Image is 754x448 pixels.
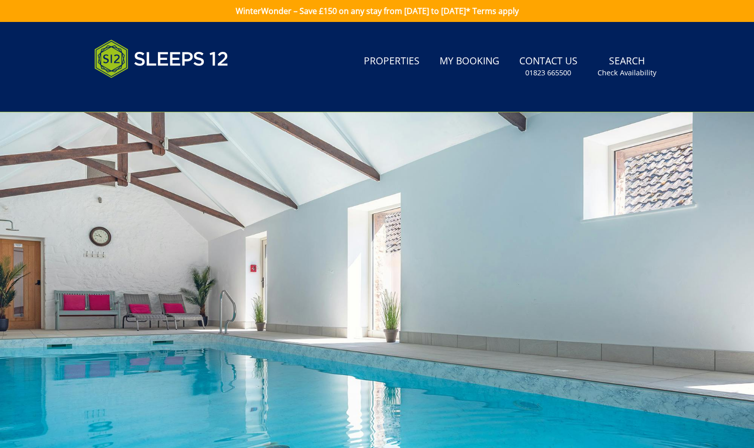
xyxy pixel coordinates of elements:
small: 01823 665500 [525,68,571,78]
a: My Booking [436,50,503,73]
img: Sleeps 12 [94,34,229,84]
a: SearchCheck Availability [594,50,660,83]
a: Properties [360,50,424,73]
small: Check Availability [598,68,656,78]
iframe: Customer reviews powered by Trustpilot [89,90,194,98]
a: Contact Us01823 665500 [515,50,582,83]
